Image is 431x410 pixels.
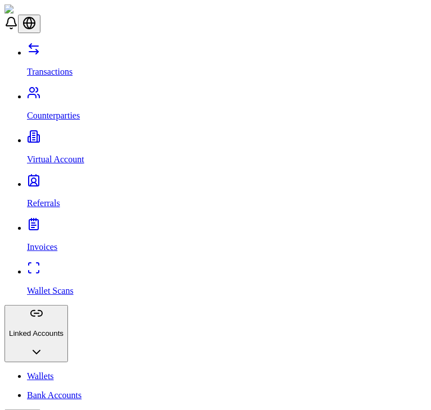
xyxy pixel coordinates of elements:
p: Transactions [27,67,427,77]
a: Counterparties [27,92,427,121]
p: Counterparties [27,111,427,121]
a: Wallets [27,371,427,381]
a: Bank Accounts [27,390,427,400]
p: Wallet Scans [27,286,427,296]
p: Invoices [27,242,427,252]
p: Virtual Account [27,154,427,165]
button: Linked Accounts [4,305,68,362]
p: Referrals [27,198,427,208]
a: Transactions [27,48,427,77]
a: Invoices [27,223,427,252]
a: Wallet Scans [27,267,427,296]
img: ShieldPay Logo [4,4,71,15]
p: Linked Accounts [9,329,63,338]
a: Virtual Account [27,135,427,165]
a: Referrals [27,179,427,208]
